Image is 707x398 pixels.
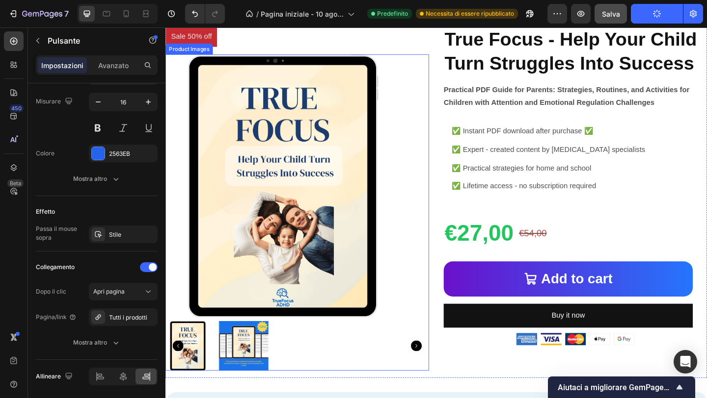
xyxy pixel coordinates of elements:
button: Buy it now [302,300,573,326]
font: / [256,10,259,18]
div: Add to cart [408,260,486,287]
button: Add to cart [302,254,573,293]
button: Mostra sondaggio - Aiutaci a migliorare GemPages! [558,381,685,393]
font: Tutti i prodotti [109,314,147,321]
font: Necessita di essere ripubblicato [426,10,514,17]
img: Alt Image [381,332,510,346]
strong: Practical PDF Guide for Parents: Strategies, Routines, and Activities for Children with Attention... [302,63,570,86]
p: ✅ Practical strategies for home and school [311,146,580,160]
div: €27,00 [302,200,380,247]
font: Pagina iniziale - 10 agosto, 16:58:07 [261,10,344,28]
font: Allineare [36,373,61,380]
p: ✅ Lifetime access - no subscription required [311,166,580,180]
button: Mostra altro [36,334,158,351]
div: Annulla/Ripristina [185,4,225,24]
font: 450 [11,105,22,112]
p: Pulsante [48,35,131,47]
font: Salva [602,10,620,18]
span: Help us improve GemPages! [558,383,674,392]
font: Apri pagina [93,288,125,295]
font: Effetto [36,208,55,215]
div: Apri Intercom Messenger [674,350,697,373]
font: 7 [64,9,69,19]
font: Colore [36,149,54,157]
font: Pulsante [48,36,80,46]
font: Impostazioni [41,61,83,70]
button: Salva [595,4,627,24]
p: ✅ Expert - created content by [MEDICAL_DATA] specialists [311,126,580,140]
font: Mostra altro [73,175,107,182]
font: Dopo il clic [36,288,66,295]
div: Product Images [2,19,50,27]
div: Buy it now [420,306,456,321]
font: Avanzato [98,61,129,70]
button: 7 [4,4,73,24]
font: Misurare [36,98,61,105]
div: €54,00 [383,214,415,233]
font: 2563EB [109,150,130,157]
p: ✅ Instant PDF download after purchase ✅ [311,106,580,120]
button: Apri pagina [89,283,158,300]
font: Predefinito [377,10,408,17]
button: Carousel Next Arrow [267,340,279,352]
font: Collegamento [36,263,75,271]
font: Mostra altro [73,339,107,346]
iframe: Area di progettazione [165,27,707,398]
font: Stile [109,231,121,238]
font: Passa il mouse sopra [36,225,77,241]
button: Mostra altro [36,170,158,188]
font: Pagina/link [36,313,67,321]
font: Aiutaci a migliorare GemPages! [558,383,670,392]
font: Beta [10,180,21,187]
